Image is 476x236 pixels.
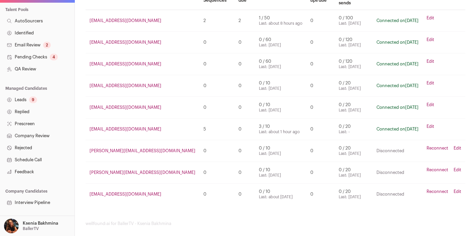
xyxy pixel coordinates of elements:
td: 0 / 60 [255,32,306,53]
div: Last: [DATE] [339,194,368,200]
a: Edit [454,167,461,173]
time: [DATE] [405,61,419,67]
td: 0 / 20 [335,119,372,140]
td: 0 [306,162,335,184]
img: 13968079-medium_jpg [4,219,19,233]
a: [EMAIL_ADDRESS][DOMAIN_NAME] [90,62,161,66]
div: Last: [DATE] [339,64,368,69]
div: Last: [DATE] [339,107,368,113]
td: 0 / 100 [335,10,372,32]
button: Open dropdown [3,219,59,233]
td: 0 [199,97,234,119]
td: 0 [199,53,234,75]
div: Connected on [376,105,419,110]
a: Edit [427,37,434,42]
td: 0 [306,184,335,205]
td: 0 / 10 [255,75,306,97]
a: Edit [427,102,434,107]
td: 0 [199,32,234,53]
div: Last: about 8 hours ago [259,21,302,26]
a: Reconnect [427,167,448,173]
div: Connected on [376,127,419,132]
div: Connected on [376,61,419,67]
div: Disconnected [376,170,419,175]
a: Edit [427,59,434,64]
div: 2 [43,42,51,48]
td: 0 [234,75,255,97]
time: [DATE] [405,18,419,23]
td: 0 / 20 [335,184,372,205]
a: [EMAIL_ADDRESS][DOMAIN_NAME] [90,192,161,196]
a: Edit [427,15,434,21]
div: Last: [DATE] [259,151,302,156]
td: 2 [234,10,255,32]
td: 0 / 10 [255,140,306,162]
td: 0 / 20 [335,75,372,97]
td: 1 / 50 [255,10,306,32]
td: 0 [234,119,255,140]
div: Last: [DATE] [259,86,302,91]
div: Last: [DATE] [339,86,368,91]
div: Last: [DATE] [259,173,302,178]
a: Edit [427,80,434,86]
div: 4 [50,54,58,60]
div: Disconnected [376,192,419,197]
td: 3 / 10 [255,119,306,140]
td: 0 / 120 [335,32,372,53]
div: Disconnected [376,148,419,154]
td: 2 [199,10,234,32]
td: 0 [234,97,255,119]
td: 0 [306,32,335,53]
td: 0 [199,184,234,205]
td: 0 [234,184,255,205]
td: 0 / 20 [335,97,372,119]
a: [EMAIL_ADDRESS][DOMAIN_NAME] [90,40,161,44]
time: [DATE] [405,105,419,110]
div: Last: [DATE] [259,42,302,48]
td: 0 [306,97,335,119]
p: Ksenia Bakhmina [23,221,58,226]
div: Last: [DATE] [339,173,368,178]
time: [DATE] [405,40,419,45]
a: [EMAIL_ADDRESS][DOMAIN_NAME] [90,83,161,88]
td: 0 [306,75,335,97]
td: 0 [234,53,255,75]
div: Last: [DATE] [259,64,302,69]
td: 0 [234,32,255,53]
div: Last: [DATE] [339,21,368,26]
td: 0 [199,162,234,184]
a: [PERSON_NAME][EMAIL_ADDRESS][DOMAIN_NAME] [90,149,195,153]
a: Reconnect [427,189,448,194]
a: [EMAIL_ADDRESS][DOMAIN_NAME] [90,18,161,23]
a: [PERSON_NAME][EMAIL_ADDRESS][DOMAIN_NAME] [90,170,195,175]
td: 0 [234,140,255,162]
a: Edit [454,146,461,151]
div: Last: [DATE] [259,107,302,113]
a: Edit [454,189,461,194]
a: Reconnect [427,146,448,151]
div: 9 [29,96,37,103]
td: 0 [199,140,234,162]
td: 0 [234,162,255,184]
div: Connected on [376,40,419,45]
div: Last: about [DATE] [259,194,302,200]
time: [DATE] [405,127,419,132]
td: 5 [199,119,234,140]
td: 0 / 60 [255,53,306,75]
div: Connected on [376,18,419,23]
td: 0 / 10 [255,162,306,184]
td: 0 / 120 [335,53,372,75]
td: 0 [306,10,335,32]
a: [EMAIL_ADDRESS][DOMAIN_NAME] [90,127,161,131]
a: [EMAIL_ADDRESS][DOMAIN_NAME] [90,105,161,109]
a: Edit [427,124,434,129]
footer: wellfound:ai for BallerTV - Ksenia Bakhmina [86,221,465,226]
div: Last: [DATE] [339,42,368,48]
div: Last: - [339,129,368,135]
p: BallerTV [23,226,39,231]
time: [DATE] [405,83,419,88]
td: 0 / 20 [335,162,372,184]
td: 0 / 20 [335,140,372,162]
td: 0 / 10 [255,184,306,205]
td: 0 [306,140,335,162]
